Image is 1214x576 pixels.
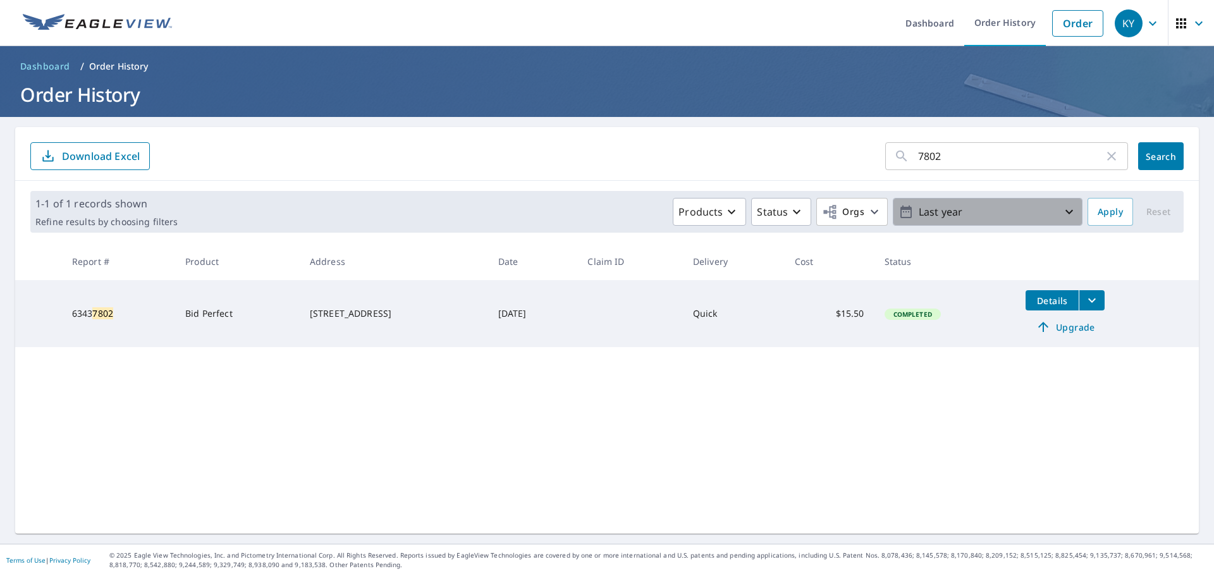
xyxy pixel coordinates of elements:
th: Claim ID [577,243,682,280]
p: 1-1 of 1 records shown [35,196,178,211]
p: © 2025 Eagle View Technologies, Inc. and Pictometry International Corp. All Rights Reserved. Repo... [109,551,1208,570]
span: Details [1033,295,1071,307]
td: 6343 [62,280,175,347]
span: Completed [886,310,940,319]
mark: 7802 [92,307,113,319]
td: Quick [683,280,785,347]
button: Download Excel [30,142,150,170]
span: Apply [1098,204,1123,220]
p: Products [678,204,723,219]
button: detailsBtn-63437802 [1026,290,1079,310]
button: Products [673,198,746,226]
button: filesDropdownBtn-63437802 [1079,290,1105,310]
div: KY [1115,9,1143,37]
th: Delivery [683,243,785,280]
p: Order History [89,60,149,73]
td: Bid Perfect [175,280,300,347]
button: Search [1138,142,1184,170]
div: [STREET_ADDRESS] [310,307,478,320]
input: Address, Report #, Claim ID, etc. [918,138,1104,174]
span: Upgrade [1033,319,1097,334]
button: Apply [1088,198,1133,226]
p: Download Excel [62,149,140,163]
th: Status [874,243,1016,280]
a: Terms of Use [6,556,46,565]
p: Refine results by choosing filters [35,216,178,228]
td: $15.50 [785,280,874,347]
th: Product [175,243,300,280]
h1: Order History [15,82,1199,107]
img: EV Logo [23,14,172,33]
p: Status [757,204,788,219]
span: Search [1148,150,1174,162]
button: Orgs [816,198,888,226]
span: Orgs [822,204,864,220]
button: Status [751,198,811,226]
span: Dashboard [20,60,70,73]
a: Privacy Policy [49,556,90,565]
td: [DATE] [488,280,578,347]
nav: breadcrumb [15,56,1199,77]
p: | [6,556,90,564]
p: Last year [914,201,1062,223]
th: Report # [62,243,175,280]
button: Last year [893,198,1082,226]
th: Address [300,243,488,280]
a: Order [1052,10,1103,37]
a: Dashboard [15,56,75,77]
a: Upgrade [1026,317,1105,337]
li: / [80,59,84,74]
th: Date [488,243,578,280]
th: Cost [785,243,874,280]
